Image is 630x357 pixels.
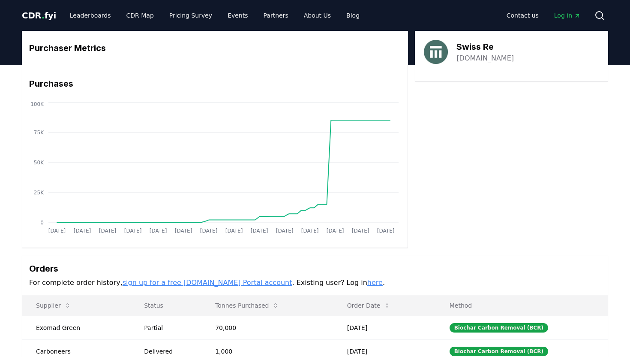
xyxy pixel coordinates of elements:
[201,316,333,339] td: 70,000
[120,8,161,23] a: CDR Map
[150,228,167,234] tspan: [DATE]
[162,8,219,23] a: Pricing Survey
[377,228,395,234] tspan: [DATE]
[29,42,401,54] h3: Purchaser Metrics
[74,228,91,234] tspan: [DATE]
[339,8,366,23] a: Blog
[333,316,436,339] td: [DATE]
[500,8,588,23] nav: Main
[456,53,514,64] a: [DOMAIN_NAME]
[450,347,548,356] div: Biochar Carbon Removal (BCR)
[34,130,44,136] tspan: 75K
[251,228,268,234] tspan: [DATE]
[63,8,366,23] nav: Main
[144,324,195,332] div: Partial
[424,40,448,64] img: Swiss Re-logo
[547,8,588,23] a: Log in
[200,228,218,234] tspan: [DATE]
[301,228,319,234] tspan: [DATE]
[40,220,44,226] tspan: 0
[340,297,398,314] button: Order Date
[500,8,546,23] a: Contact us
[276,228,294,234] tspan: [DATE]
[42,10,45,21] span: .
[29,297,78,314] button: Supplier
[22,316,130,339] td: Exomad Green
[443,301,601,310] p: Method
[124,228,142,234] tspan: [DATE]
[30,101,44,107] tspan: 100K
[137,301,195,310] p: Status
[29,262,601,275] h3: Orders
[144,347,195,356] div: Delivered
[208,297,286,314] button: Tonnes Purchased
[63,8,118,23] a: Leaderboards
[22,9,56,21] a: CDR.fyi
[456,40,514,53] h3: Swiss Re
[221,8,255,23] a: Events
[22,10,56,21] span: CDR fyi
[34,160,44,166] tspan: 50K
[554,11,581,20] span: Log in
[123,278,292,287] a: sign up for a free [DOMAIN_NAME] Portal account
[450,323,548,333] div: Biochar Carbon Removal (BCR)
[297,8,338,23] a: About Us
[29,278,601,288] p: For complete order history, . Existing user? Log in .
[367,278,383,287] a: here
[352,228,369,234] tspan: [DATE]
[225,228,243,234] tspan: [DATE]
[327,228,344,234] tspan: [DATE]
[48,228,66,234] tspan: [DATE]
[99,228,117,234] tspan: [DATE]
[29,77,401,90] h3: Purchases
[257,8,295,23] a: Partners
[175,228,192,234] tspan: [DATE]
[34,190,44,196] tspan: 25K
